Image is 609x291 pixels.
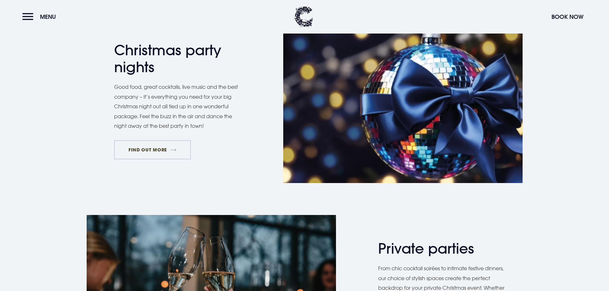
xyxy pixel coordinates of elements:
[294,6,313,27] img: Clandeboye Lodge
[548,10,587,24] button: Book Now
[378,240,503,257] h2: Private parties
[22,10,59,24] button: Menu
[114,42,239,76] h2: Christmas party nights
[40,13,56,20] span: Menu
[114,140,191,159] a: FIND OUT MORE
[283,24,523,183] img: Hotel Christmas in Northern Ireland
[114,82,245,131] p: Good food, great cocktails, live music and the best company – it’s everything you need for your b...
